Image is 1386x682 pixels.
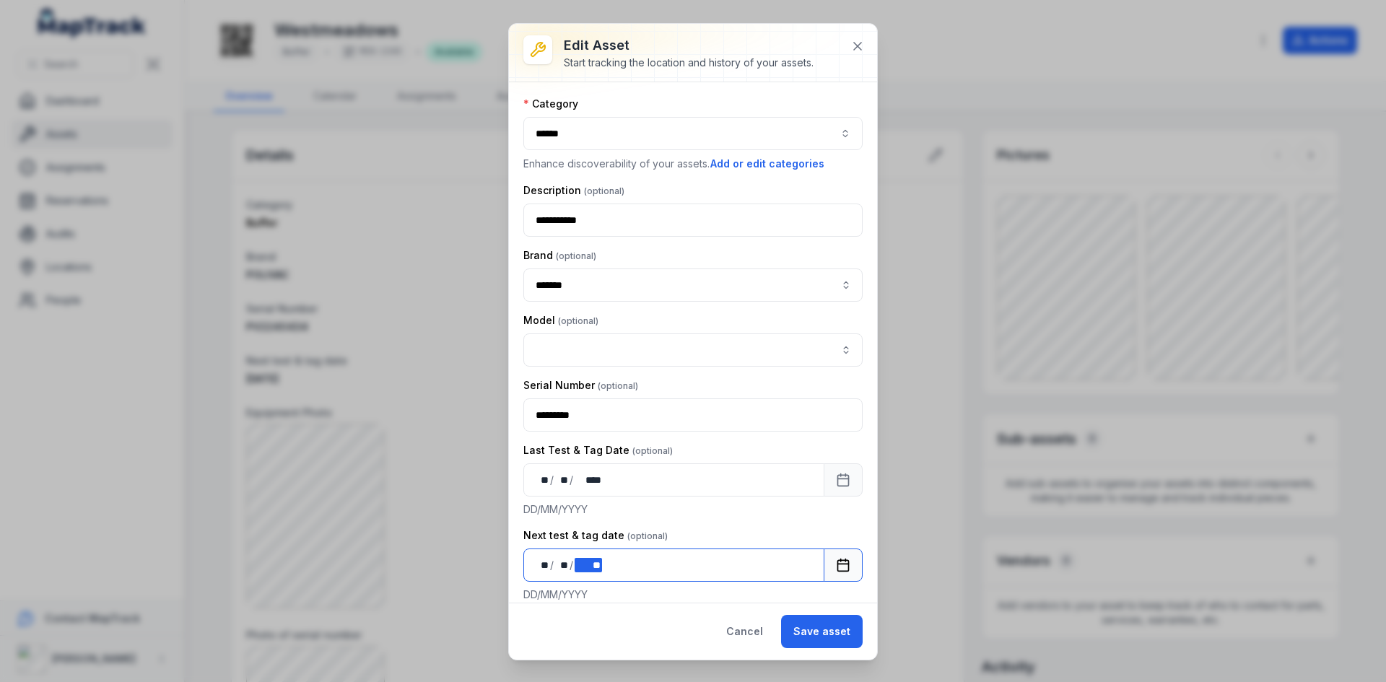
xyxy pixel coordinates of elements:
[523,528,668,543] label: Next test & tag date
[555,558,570,572] div: month,
[523,268,863,302] input: asset-edit:cf[95398f92-8612-421e-aded-2a99c5a8da30]-label
[536,473,550,487] div: day,
[564,56,814,70] div: Start tracking the location and history of your assets.
[575,473,602,487] div: year,
[523,313,598,328] label: Model
[523,333,863,367] input: asset-edit:cf[ae11ba15-1579-4ecc-996c-910ebae4e155]-label
[824,463,863,497] button: Calendar
[523,183,624,198] label: Description
[570,558,575,572] div: /
[523,378,638,393] label: Serial Number
[523,156,863,172] p: Enhance discoverability of your assets.
[523,248,596,263] label: Brand
[536,558,550,572] div: day,
[564,35,814,56] h3: Edit asset
[523,502,863,517] p: DD/MM/YYYY
[555,473,570,487] div: month,
[781,615,863,648] button: Save asset
[575,558,601,572] div: year,
[550,473,555,487] div: /
[523,587,863,602] p: DD/MM/YYYY
[550,558,555,572] div: /
[523,97,578,111] label: Category
[824,548,863,582] button: Calendar
[714,615,775,648] button: Cancel
[570,473,575,487] div: /
[710,156,825,172] button: Add or edit categories
[523,443,673,458] label: Last Test & Tag Date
